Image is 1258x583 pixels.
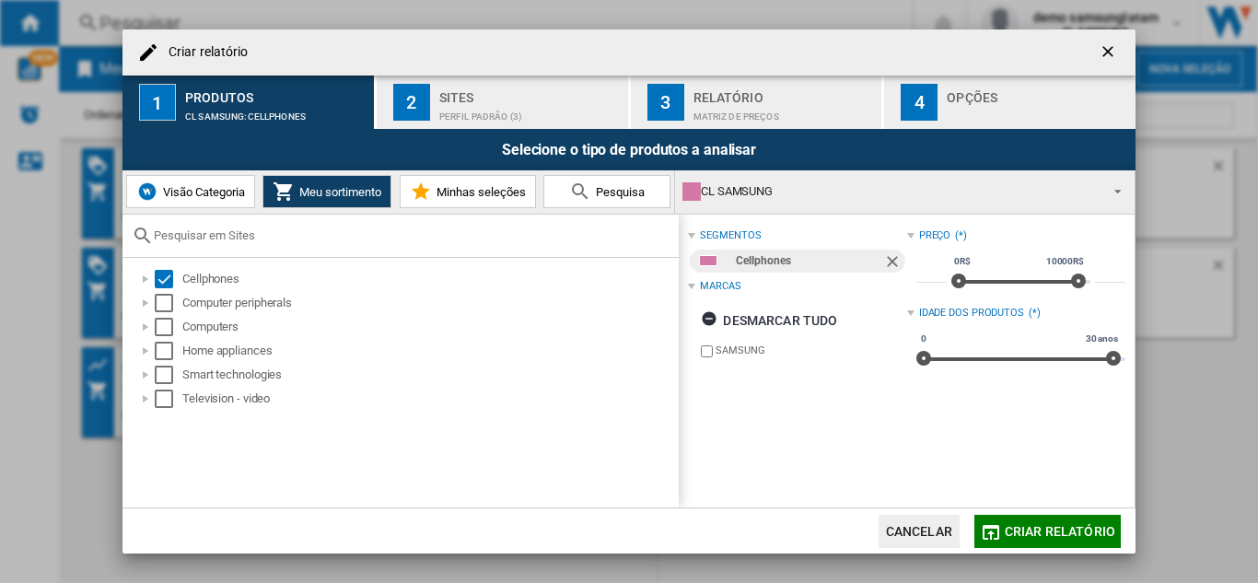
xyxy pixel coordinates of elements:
button: 3 Relatório Matriz de preços [631,76,884,129]
div: Selecione o tipo de produtos a analisar [122,129,1136,170]
span: Meu sortimento [295,185,381,199]
div: Preço [919,228,951,243]
div: Opções [947,83,1128,102]
span: Pesquisa [591,185,645,199]
div: Sites [439,83,621,102]
button: 4 Opções [884,76,1136,129]
span: 0R$ [951,254,973,269]
div: Relatório [693,83,875,102]
div: Smart technologies [182,366,676,384]
button: Cancelar [879,515,960,548]
md-checkbox: Select [155,390,182,408]
ng-md-icon: getI18NText('BUTTONS.CLOSE_DIALOG') [1099,42,1121,64]
button: 2 Sites Perfil padrão (3) [377,76,630,129]
button: Minhas seleções [400,175,536,208]
span: 30 anos [1083,332,1121,346]
button: 1 Produtos CL SAMSUNG:Cellphones [122,76,376,129]
div: 3 [647,84,684,121]
label: SAMSUNG [716,344,906,357]
span: Criar relatório [1005,524,1115,539]
div: Produtos [185,83,367,102]
div: Computers [182,318,676,336]
div: CL SAMSUNG [682,179,1098,204]
span: Minhas seleções [432,185,526,199]
div: Cellphones [736,250,882,273]
ng-md-icon: Remover [883,252,905,274]
span: 0 [918,332,929,346]
div: 2 [393,84,430,121]
div: Perfil padrão (3) [439,102,621,122]
div: segmentos [700,228,761,243]
img: wiser-icon-blue.png [136,181,158,203]
span: 10000R$ [1043,254,1087,269]
div: Marcas [700,279,740,294]
button: getI18NText('BUTTONS.CLOSE_DIALOG') [1091,34,1128,71]
div: Cellphones [182,270,676,288]
div: Desmarcar tudo [701,304,837,337]
div: Home appliances [182,342,676,360]
button: Meu sortimento [262,175,391,208]
div: CL SAMSUNG:Cellphones [185,102,367,122]
button: Desmarcar tudo [695,304,843,337]
span: Visão Categoria [158,185,245,199]
div: 1 [139,84,176,121]
div: Matriz de preços [693,102,875,122]
div: Idade dos produtos [919,306,1024,321]
md-checkbox: Select [155,342,182,360]
div: Television - video [182,390,676,408]
button: Pesquisa [543,175,670,208]
md-checkbox: Select [155,294,182,312]
button: Criar relatório [974,515,1121,548]
input: Pesquisar em Sites [154,228,670,242]
md-checkbox: Select [155,318,182,336]
div: Computer peripherals [182,294,676,312]
input: brand.name [701,345,713,357]
md-checkbox: Select [155,366,182,384]
button: Visão Categoria [126,175,255,208]
md-checkbox: Select [155,270,182,288]
h4: Criar relatório [159,43,249,62]
div: 4 [901,84,938,121]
